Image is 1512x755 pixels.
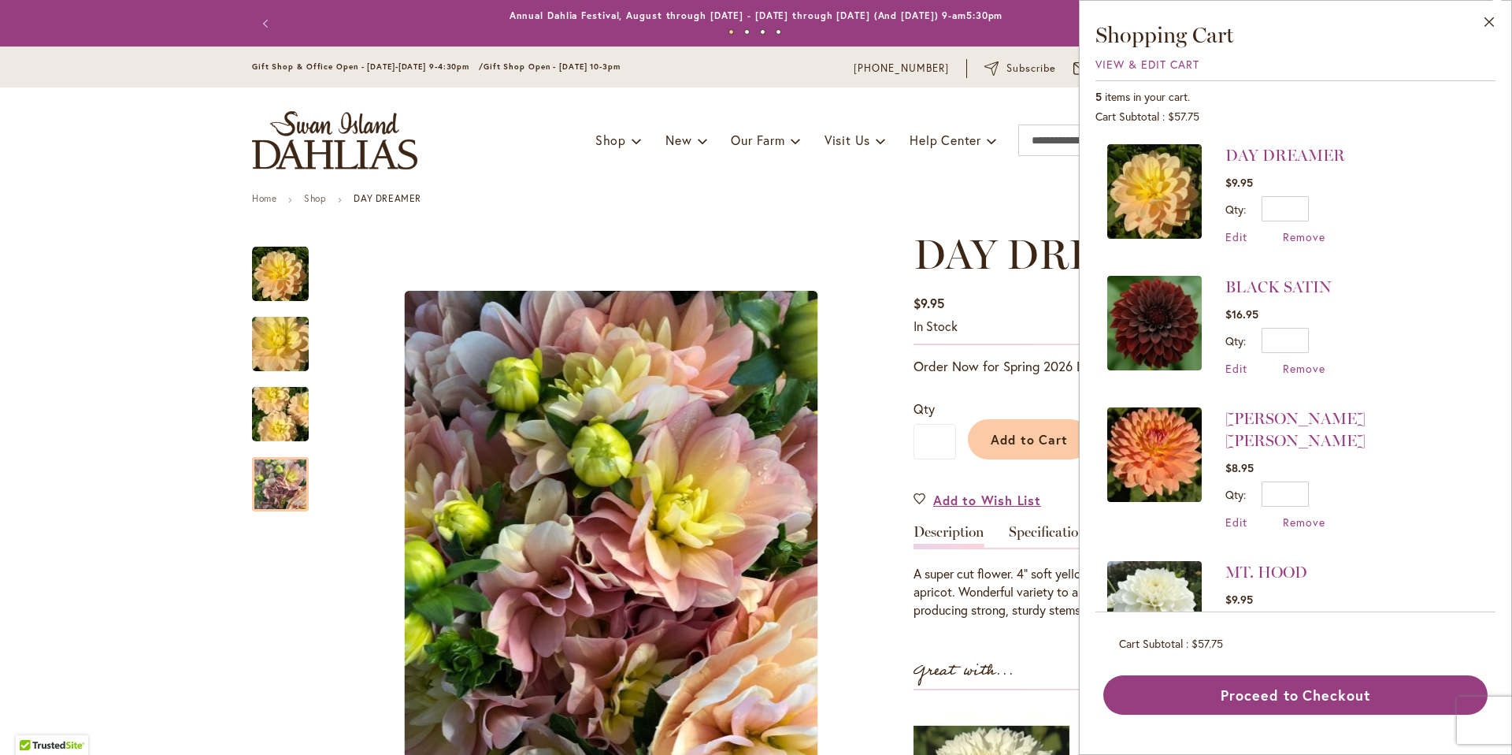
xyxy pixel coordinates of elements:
a: DAY DREAMER [1107,144,1202,244]
span: $9.95 [1225,592,1253,607]
a: Subscribe [984,61,1056,76]
img: BLACK SATIN [1107,276,1202,370]
a: [PHONE_NUMBER] [854,61,949,76]
div: A super cut flower. 4" soft yellow blooms that blend to a soft apricot. Wonderful variety to arra... [913,565,1260,619]
span: $57.75 [1191,636,1223,651]
a: Home [252,192,276,204]
a: Annual Dahlia Festival, August through [DATE] - [DATE] through [DATE] (And [DATE]) 9-am5:30pm [510,9,1003,21]
span: Qty [913,400,935,417]
img: DAY DREAMER [224,377,337,452]
span: $9.95 [1225,175,1253,190]
iframe: Launch Accessibility Center [12,699,56,743]
span: Shopping Cart [1095,21,1234,48]
a: View & Edit Cart [1095,57,1199,72]
span: $9.95 [913,295,944,311]
p: Order Now for Spring 2026 Delivery [913,357,1260,376]
a: Remove [1283,361,1325,376]
button: Proceed to Checkout [1103,675,1488,715]
span: Subscribe [1006,61,1056,76]
button: Add to Cart [968,419,1091,459]
a: BLACK SATIN [1225,277,1332,296]
a: Edit [1225,361,1247,376]
strong: Great with... [913,658,1014,684]
label: Qty [1225,202,1246,217]
span: In stock [913,318,958,334]
a: Add to Wish List [913,491,1041,509]
span: $16.95 [1225,307,1258,322]
div: DAY DREAMER [252,231,324,301]
a: Edit [1225,229,1247,244]
a: DAY DREAMER [1225,146,1345,165]
button: Previous [252,8,283,39]
span: Add to Cart [991,431,1069,448]
img: GABRIELLE MARIE [1107,407,1202,502]
img: MT. HOOD [1107,561,1202,656]
a: MT. HOOD [1107,561,1202,661]
a: MT. HOOD [1225,563,1307,582]
div: DAY DREAMER [252,301,324,371]
div: Availability [913,318,958,336]
div: DAY DREAMER [252,441,309,511]
span: Cart Subtotal [1119,636,1183,651]
div: DAY DREAMER [252,371,324,441]
a: Email Us [1073,61,1143,76]
span: Visit Us [825,132,870,148]
a: GABRIELLE MARIE [1107,407,1202,530]
span: Our Farm [731,132,784,148]
span: Shop [595,132,626,148]
button: 4 of 4 [776,29,781,35]
img: DAY DREAMER [1107,144,1202,239]
a: Remove [1283,229,1325,244]
span: items in your cart. [1105,89,1190,104]
span: Add to Wish List [933,491,1041,509]
button: 2 of 4 [744,29,750,35]
span: Gift Shop & Office Open - [DATE]-[DATE] 9-4:30pm / [252,61,484,72]
div: Detailed Product Info [913,525,1260,619]
label: Qty [1225,487,1246,502]
button: 1 of 4 [728,29,734,35]
span: Cart Subtotal [1095,109,1159,124]
span: 5 [1095,89,1102,104]
button: 3 of 4 [760,29,765,35]
strong: DAY DREAMER [354,192,421,204]
a: BLACK SATIN [1107,276,1202,376]
a: Edit [1225,515,1247,530]
a: Shop [304,192,326,204]
label: Qty [1225,333,1246,348]
span: New [665,132,691,148]
span: Gift Shop Open - [DATE] 10-3pm [484,61,621,72]
a: store logo [252,111,417,169]
span: $8.95 [1225,460,1254,475]
a: Specifications [1009,525,1092,548]
span: Help Center [910,132,981,148]
a: Remove [1283,515,1325,530]
a: Description [913,525,984,548]
img: DAY DREAMER [224,307,337,382]
a: [PERSON_NAME] [PERSON_NAME] [1225,409,1366,450]
span: $57.75 [1168,109,1199,124]
img: DAY DREAMER [252,246,309,303]
span: DAY DREAMER [913,229,1221,279]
